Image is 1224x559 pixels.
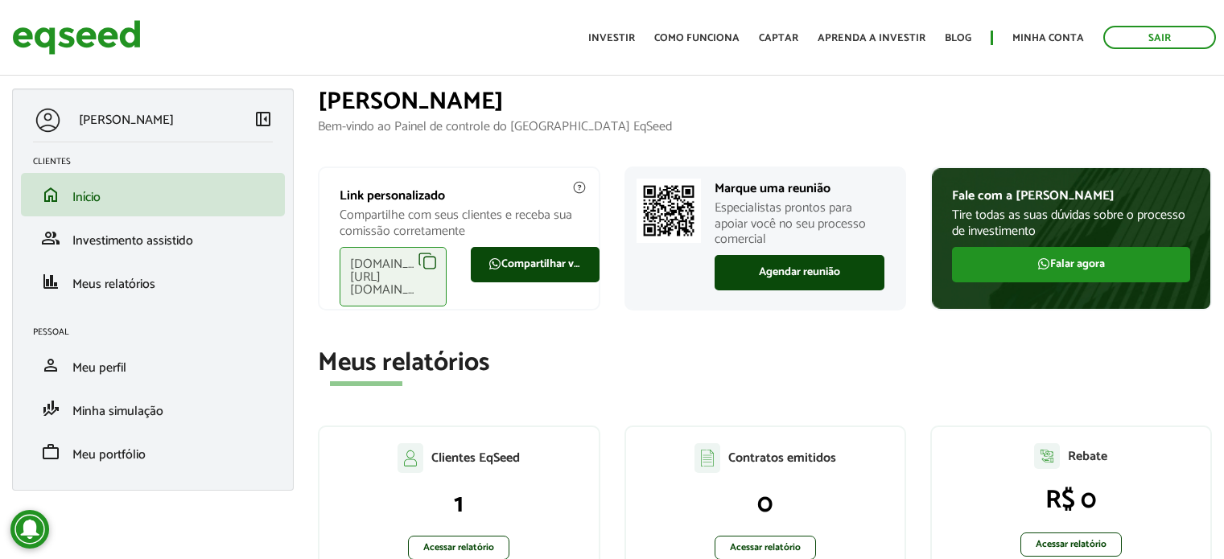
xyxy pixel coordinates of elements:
[488,257,501,270] img: FaWhatsapp.svg
[1034,443,1060,469] img: agent-relatorio.svg
[72,273,155,295] span: Meus relatórios
[33,356,273,375] a: personMeu perfil
[253,109,273,132] a: Colapsar menu
[654,33,740,43] a: Como funciona
[471,247,600,282] a: Compartilhar via WhatsApp
[637,179,701,243] img: Marcar reunião com consultor
[715,255,884,290] a: Agendar reunião
[21,387,285,430] li: Minha simulação
[41,185,60,204] span: home
[41,228,60,248] span: group
[340,188,578,203] p: Link personalizado
[41,272,60,291] span: finance
[72,187,101,208] span: Início
[952,188,1190,203] p: Fale com a [PERSON_NAME]
[952,208,1190,238] p: Tire todas as suas dúvidas sobre o processo de investimento
[21,173,285,216] li: Início
[72,230,193,252] span: Investimento assistido
[728,450,836,466] p: Contratos emitidos
[948,485,1194,516] p: R$ 0
[715,181,884,196] p: Marque uma reunião
[33,157,285,166] h2: Clientes
[1068,449,1107,464] p: Rebate
[1020,532,1122,557] a: Acessar relatório
[715,200,884,247] p: Especialistas prontos para apoiar você no seu processo comercial
[72,444,146,466] span: Meu portfólio
[21,216,285,260] li: Investimento assistido
[21,430,285,474] li: Meu portfólio
[33,228,273,248] a: groupInvestimento assistido
[336,489,582,520] p: 1
[21,343,285,387] li: Meu perfil
[1012,33,1084,43] a: Minha conta
[72,357,126,379] span: Meu perfil
[588,33,635,43] a: Investir
[340,247,447,306] div: [DOMAIN_NAME][URL][DOMAIN_NAME]
[818,33,925,43] a: Aprenda a investir
[41,399,60,418] span: finance_mode
[33,399,273,418] a: finance_modeMinha simulação
[33,442,273,462] a: workMeu portfólio
[398,443,423,472] img: agent-clientes.svg
[318,119,1212,134] p: Bem-vindo ao Painel de controle do [GEOGRAPHIC_DATA] EqSeed
[12,16,141,59] img: EqSeed
[431,450,520,466] p: Clientes EqSeed
[694,443,720,473] img: agent-contratos.svg
[41,356,60,375] span: person
[33,327,285,337] h2: Pessoal
[952,247,1190,282] a: Falar agora
[79,113,174,128] p: [PERSON_NAME]
[759,33,798,43] a: Captar
[1037,257,1050,270] img: FaWhatsapp.svg
[72,401,163,422] span: Minha simulação
[945,33,971,43] a: Blog
[41,442,60,462] span: work
[642,489,888,520] p: 0
[33,272,273,291] a: financeMeus relatórios
[33,185,273,204] a: homeInício
[253,109,273,129] span: left_panel_close
[340,208,578,238] p: Compartilhe com seus clientes e receba sua comissão corretamente
[1103,26,1216,49] a: Sair
[318,88,1212,115] h1: [PERSON_NAME]
[21,260,285,303] li: Meus relatórios
[572,180,587,195] img: agent-meulink-info2.svg
[318,349,1212,377] h2: Meus relatórios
